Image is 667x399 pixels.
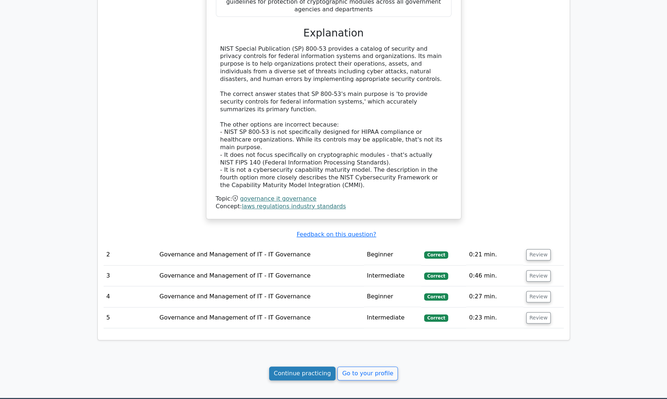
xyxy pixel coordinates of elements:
div: NIST Special Publication (SP) 800-53 provides a catalog of security and privacy controls for fede... [220,45,447,189]
a: Feedback on this question? [296,231,376,238]
td: Governance and Management of IT - IT Governance [156,244,364,265]
div: Topic: [216,195,451,203]
td: 0:46 min. [466,266,523,286]
button: Review [526,312,551,324]
td: 2 [104,244,157,265]
button: Review [526,270,551,282]
a: Go to your profile [337,367,398,380]
td: Governance and Management of IT - IT Governance [156,266,364,286]
td: Beginner [364,244,422,265]
h3: Explanation [220,27,447,39]
td: Intermediate [364,266,422,286]
td: Intermediate [364,307,422,328]
button: Review [526,249,551,260]
td: 0:21 min. [466,244,523,265]
td: Governance and Management of IT - IT Governance [156,286,364,307]
span: Correct [424,272,448,280]
a: laws regulations industry standards [242,203,346,210]
a: Continue practicing [269,367,336,380]
a: governance it governance [240,195,316,202]
td: Governance and Management of IT - IT Governance [156,307,364,328]
td: 5 [104,307,157,328]
td: 4 [104,286,157,307]
td: 3 [104,266,157,286]
td: 0:23 min. [466,307,523,328]
td: 0:27 min. [466,286,523,307]
div: Concept: [216,203,451,210]
span: Correct [424,293,448,301]
span: Correct [424,314,448,322]
button: Review [526,291,551,302]
span: Correct [424,251,448,259]
td: Beginner [364,286,422,307]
